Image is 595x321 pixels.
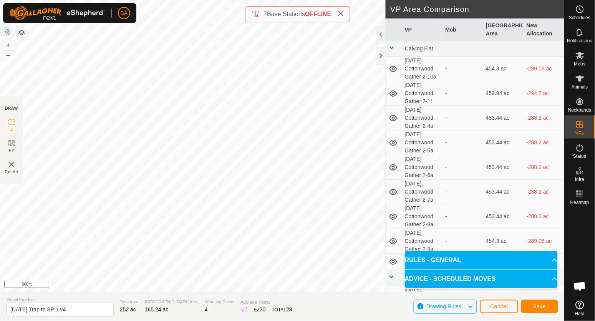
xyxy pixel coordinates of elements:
[570,200,589,205] span: Heatmap
[575,311,585,316] span: Help
[446,139,480,147] div: -
[524,106,564,130] td: -288.2 ac
[568,108,591,112] span: Neckbands
[446,188,480,196] div: -
[524,229,564,254] td: -289.06 ac
[6,296,114,303] span: Virtual Paddock
[402,204,443,229] td: [DATE] Cottonwood Gather 2-8a
[9,148,15,154] span: EZ
[402,180,443,204] td: [DATE] Cottonwood Gather 2-7a
[405,270,558,288] p-accordion-header: ADVICE - SCHEDULED MOVES
[10,127,14,132] span: IZ
[5,105,18,111] div: DRAW
[524,180,564,204] td: -288.2 ac
[272,306,292,314] div: TOTAL
[405,45,433,52] span: Calving Flat
[446,114,480,122] div: -
[446,212,480,221] div: -
[524,204,564,229] td: -288.2 ac
[145,306,169,313] span: 165.24 ac
[402,18,443,41] th: VP
[205,306,208,313] span: 4
[402,81,443,106] td: [DATE] Cottonwood Gather 2-11
[524,81,564,106] td: -294.7 ac
[286,306,292,313] span: 23
[483,81,524,106] td: 459.94 ac
[572,85,588,89] span: Animals
[145,299,199,305] span: [GEOGRAPHIC_DATA] Area
[575,177,584,182] span: Infra
[402,155,443,180] td: [DATE] Cottonwood Gather 2-6a
[390,5,564,14] h2: VP Area Comparison
[402,106,443,130] td: [DATE] Cottonwood Gather 2-4a
[267,11,305,17] span: Base Stations
[575,131,584,135] span: VPs
[9,6,105,20] img: Gallagher Logo
[402,286,443,310] td: [DATE] [PERSON_NAME] Hold
[524,155,564,180] td: -288.2 ac
[480,300,518,313] button: Cancel
[120,299,139,305] span: Total Area
[483,106,524,130] td: 453.44 ac
[483,57,524,81] td: 454.3 ac
[446,163,480,171] div: -
[405,251,558,269] p-accordion-header: RULES - GENERAL
[569,15,590,20] span: Schedules
[402,254,443,270] td: [GEOGRAPHIC_DATA]
[568,275,592,298] div: Open chat
[402,229,443,254] td: [DATE] Cottonwood Gather 2-9a
[490,303,508,309] span: Cancel
[260,306,266,313] span: 30
[7,160,16,169] img: VP
[264,11,267,17] span: 7
[405,274,496,284] span: ADVICE - SCHEDULED MOVES
[17,28,26,37] button: Map Layers
[443,18,483,41] th: Mob
[402,57,443,81] td: [DATE] Cottonwood Gather 2-10a
[524,130,564,155] td: -288.2 ac
[483,204,524,229] td: 453.44 ac
[252,282,280,289] a: Privacy Policy
[3,40,13,50] button: +
[205,299,234,305] span: Watering Points
[483,180,524,204] td: 453.44 ac
[446,237,480,245] div: -
[240,299,292,306] span: Available Points
[446,89,480,97] div: -
[254,306,266,314] div: EZ
[3,28,13,37] button: Reset Map
[574,62,585,66] span: Mobs
[524,57,564,81] td: -289.06 ac
[405,256,461,265] span: RULES - GENERAL
[524,18,564,41] th: New Allocation
[240,306,247,314] div: IZ
[446,65,480,73] div: -
[290,282,312,289] a: Contact Us
[5,169,18,175] span: Delete
[483,155,524,180] td: 453.44 ac
[533,303,546,309] span: Save
[565,298,595,319] a: Help
[483,130,524,155] td: 453.44 ac
[305,11,331,17] span: OFFLINE
[521,300,558,313] button: Save
[3,50,13,60] button: –
[483,229,524,254] td: 454.3 ac
[120,306,136,313] span: 252 ac
[567,38,592,43] span: Notifications
[483,18,524,41] th: [GEOGRAPHIC_DATA] Area
[573,154,586,159] span: Status
[245,306,248,313] span: 7
[402,130,443,155] td: [DATE] Cottonwood Gather 2-5a
[426,303,461,309] span: Drawing Rules
[121,9,128,17] span: BA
